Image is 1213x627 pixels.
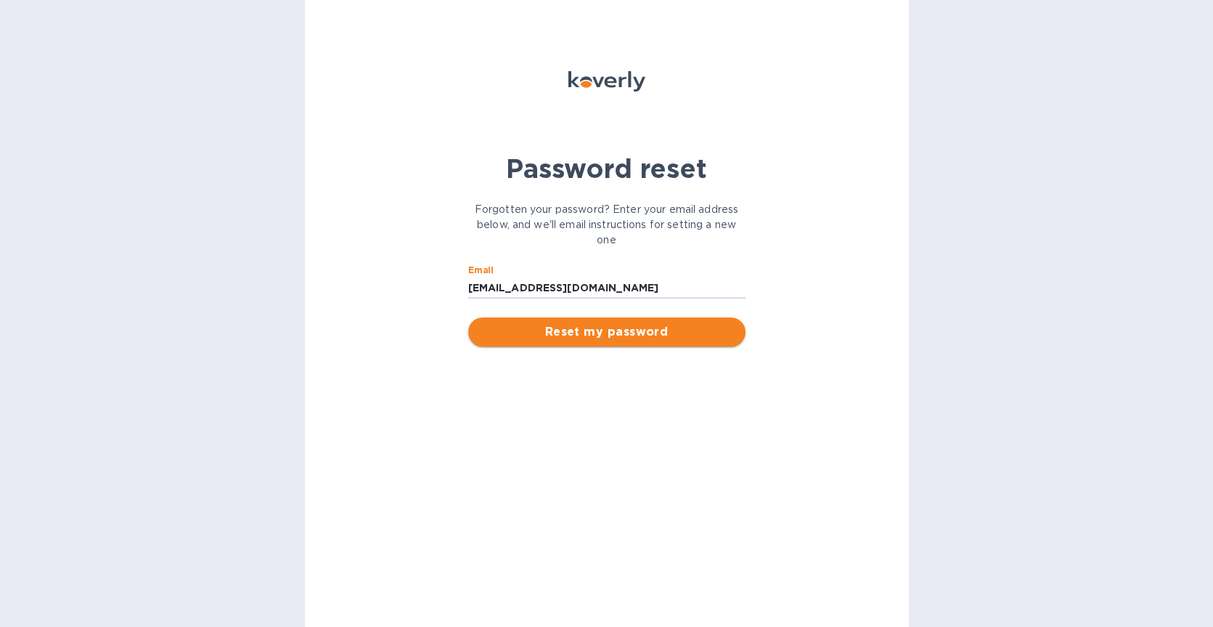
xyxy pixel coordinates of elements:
[468,267,494,275] label: Email
[468,202,746,248] p: Forgotten your password? Enter your email address below, and we'll email instructions for setting...
[506,153,707,185] b: Password reset
[480,323,734,341] span: Reset my password
[468,277,746,299] input: Email
[568,71,645,92] img: Koverly
[468,317,746,347] button: Reset my password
